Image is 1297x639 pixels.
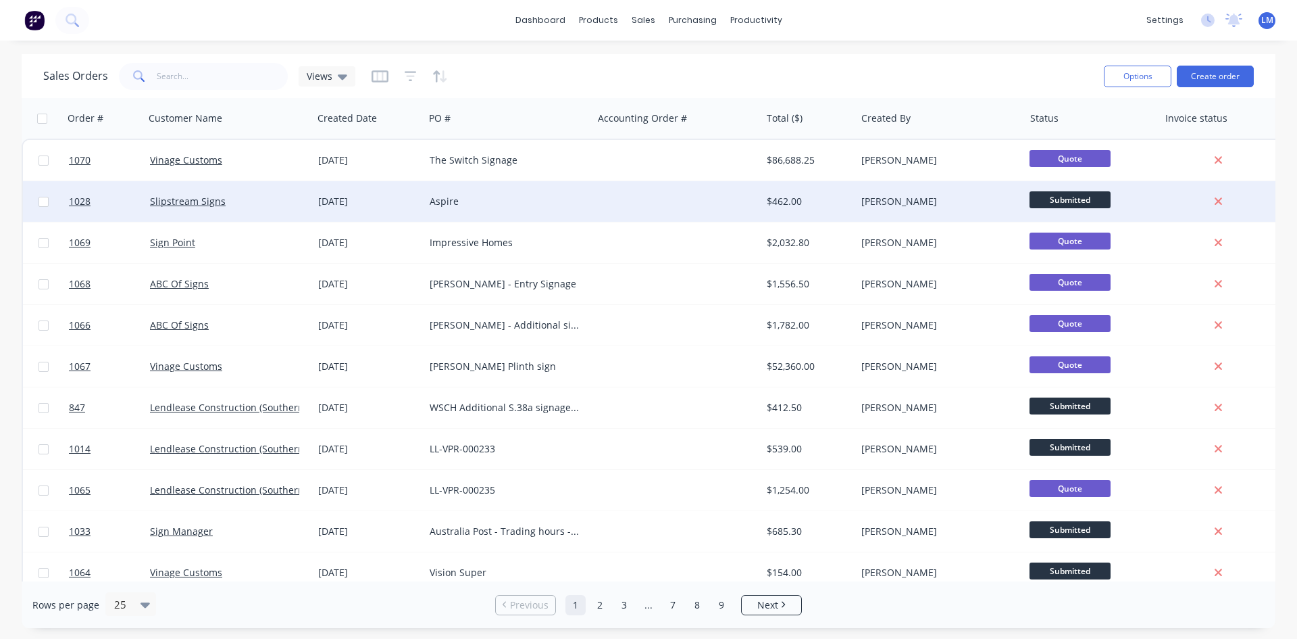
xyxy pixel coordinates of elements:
div: settings [1140,10,1190,30]
div: $412.50 [767,401,846,415]
span: 1067 [69,360,91,373]
div: [PERSON_NAME] - Entry Signage [430,277,580,291]
a: Slipstream Signs [150,195,226,208]
div: [PERSON_NAME] [861,483,1011,497]
div: purchasing [662,10,723,30]
span: Next [757,598,778,612]
a: 1028 [69,181,150,222]
h1: Sales Orders [43,70,108,82]
a: Next page [742,598,801,612]
span: Quote [1029,233,1111,250]
span: 1065 [69,483,91,497]
a: Jump forward [638,595,659,615]
span: Quote [1029,150,1111,167]
a: 1066 [69,305,150,346]
span: Submitted [1029,563,1111,579]
div: sales [625,10,662,30]
a: ABC Of Signs [150,277,209,290]
div: products [572,10,625,30]
span: Quote [1029,315,1111,332]
span: 847 [69,401,85,415]
span: 1070 [69,153,91,167]
div: Customer Name [149,112,222,125]
div: LL-VPR-000235 [430,483,580,497]
div: $2,032.80 [767,236,846,250]
div: Accounting Order # [598,112,687,125]
span: 1014 [69,442,91,456]
span: 1066 [69,318,91,332]
a: 1065 [69,470,150,511]
div: $154.00 [767,566,846,579]
a: 1067 [69,346,150,387]
a: Page 3 [614,595,634,615]
div: The Switch Signage [430,153,580,167]
div: $86,688.25 [767,153,846,167]
div: $539.00 [767,442,846,456]
a: Sign Point [150,236,195,249]
input: Search... [157,63,288,90]
a: Sign Manager [150,525,213,538]
div: [PERSON_NAME] [861,566,1011,579]
a: Page 1 is your current page [565,595,586,615]
a: 1014 [69,429,150,469]
div: Total ($) [767,112,803,125]
span: Submitted [1029,439,1111,456]
span: Submitted [1029,398,1111,415]
span: Quote [1029,356,1111,373]
a: Lendlease Construction (Southern) Pty Limited [150,483,359,496]
div: [DATE] [318,277,419,291]
div: $1,254.00 [767,483,846,497]
div: Impressive Homes [430,236,580,250]
div: Invoice status [1165,112,1227,125]
div: [PERSON_NAME] [861,153,1011,167]
img: Factory [24,10,45,30]
div: $462.00 [767,195,846,208]
a: Vinage Customs [150,566,222,579]
span: Views [307,69,332,83]
div: [PERSON_NAME] [861,277,1011,291]
a: 1070 [69,140,150,181]
a: Page 2 [590,595,610,615]
div: [DATE] [318,236,419,250]
a: 1033 [69,511,150,552]
div: [PERSON_NAME] [861,318,1011,332]
a: Vinage Customs [150,153,222,166]
ul: Pagination [490,595,807,615]
a: 1064 [69,552,150,593]
button: Options [1104,66,1171,87]
div: [PERSON_NAME] - Additional signage [430,318,580,332]
div: WSCH Additional S.38a signage LL-VPR-000217 [430,401,580,415]
div: [DATE] [318,153,419,167]
div: [PERSON_NAME] [861,195,1011,208]
div: Created Date [317,112,377,125]
div: [DATE] [318,195,419,208]
div: [DATE] [318,318,419,332]
a: 847 [69,387,150,428]
div: $1,556.50 [767,277,846,291]
div: $52,360.00 [767,360,846,373]
span: 1064 [69,566,91,579]
span: Submitted [1029,191,1111,208]
div: [DATE] [318,442,419,456]
a: Lendlease Construction (Southern) Pty Limited [150,442,359,455]
a: Page 7 [663,595,683,615]
div: [PERSON_NAME] [861,360,1011,373]
span: 1033 [69,525,91,538]
div: Vision Super [430,566,580,579]
a: Page 8 [687,595,707,615]
div: Status [1030,112,1059,125]
span: Rows per page [32,598,99,612]
div: productivity [723,10,789,30]
span: Submitted [1029,521,1111,538]
a: 1069 [69,222,150,263]
div: [PERSON_NAME] [861,525,1011,538]
a: Vinage Customs [150,360,222,373]
div: [DATE] [318,525,419,538]
span: Previous [510,598,549,612]
div: [DATE] [318,483,419,497]
div: Australia Post - Trading hours - bulk sites [430,525,580,538]
a: Previous page [496,598,555,612]
div: [PERSON_NAME] [861,236,1011,250]
a: dashboard [509,10,572,30]
div: [DATE] [318,401,419,415]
